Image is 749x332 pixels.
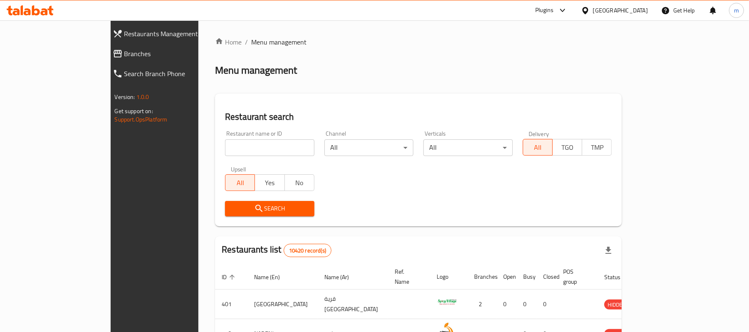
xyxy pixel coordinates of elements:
[106,24,236,44] a: Restaurants Management
[556,141,579,154] span: TGO
[225,174,255,191] button: All
[527,141,549,154] span: All
[251,37,307,47] span: Menu management
[232,203,308,214] span: Search
[523,139,553,156] button: All
[288,177,311,189] span: No
[536,290,556,319] td: 0
[284,174,314,191] button: No
[318,290,388,319] td: قرية [GEOGRAPHIC_DATA]
[136,92,149,102] span: 1.0.0
[604,272,631,282] span: Status
[215,37,622,47] nav: breadcrumb
[124,29,229,39] span: Restaurants Management
[115,114,168,125] a: Support.OpsPlatform
[115,106,153,116] span: Get support on:
[106,64,236,84] a: Search Branch Phone
[593,6,648,15] div: [GEOGRAPHIC_DATA]
[231,166,246,172] label: Upsell
[284,244,331,257] div: Total records count
[222,243,331,257] h2: Restaurants list
[552,139,582,156] button: TGO
[563,267,588,287] span: POS group
[535,5,554,15] div: Plugins
[124,49,229,59] span: Branches
[437,292,457,313] img: Spicy Village
[225,201,314,216] button: Search
[529,131,549,136] label: Delivery
[517,290,536,319] td: 0
[229,177,252,189] span: All
[604,300,629,310] div: HIDDEN
[497,290,517,319] td: 0
[115,92,135,102] span: Version:
[258,177,281,189] span: Yes
[225,111,612,123] h2: Restaurant search
[582,139,612,156] button: TMP
[395,267,420,287] span: Ref. Name
[222,272,237,282] span: ID
[536,264,556,290] th: Closed
[225,139,314,156] input: Search for restaurant name or ID..
[106,44,236,64] a: Branches
[586,141,608,154] span: TMP
[324,272,360,282] span: Name (Ar)
[124,69,229,79] span: Search Branch Phone
[598,240,618,260] div: Export file
[497,264,517,290] th: Open
[254,272,291,282] span: Name (En)
[467,290,497,319] td: 2
[255,174,284,191] button: Yes
[215,64,297,77] h2: Menu management
[245,37,248,47] li: /
[467,264,497,290] th: Branches
[324,139,414,156] div: All
[423,139,513,156] div: All
[430,264,467,290] th: Logo
[284,247,331,255] span: 10420 record(s)
[604,300,629,310] span: HIDDEN
[734,6,739,15] span: m
[247,290,318,319] td: [GEOGRAPHIC_DATA]
[517,264,536,290] th: Busy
